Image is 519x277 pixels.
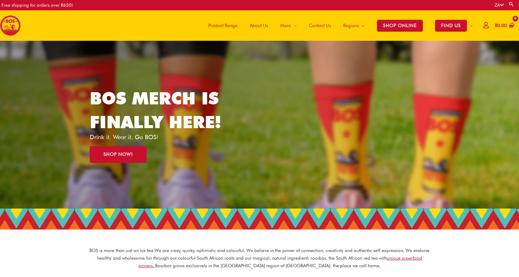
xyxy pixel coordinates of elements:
a: Search button [508,1,514,7]
a: Product Range [202,10,244,41]
span: SHOP NOW! [103,152,133,157]
span: Product Range [208,16,238,35]
a: Regions [337,10,371,41]
span: FIND US [435,20,467,32]
a: Contact Us [303,10,337,41]
span: More [280,16,291,35]
a: unique superfood powers. [138,255,422,268]
span: SHOP ONLINE [377,20,423,32]
span: Regions [343,16,359,35]
span: Contact Us [309,16,331,35]
span: About Us [250,16,268,35]
nav: Site Navigation [198,10,479,41]
a: SHOP NOW! [90,146,147,163]
span: R [495,23,497,28]
a: ZA [495,2,504,8]
a: More [274,10,303,41]
a: BOS MERCH IS FINALLY HERE! [90,88,221,132]
p: BOS is more than just an ice tea. We are crazy, quirky, optimistic and colourful. We believe in t... [89,247,430,269]
bdi: 0.00 [495,23,507,28]
a: About Us [244,10,274,41]
p: Drink it. Wear it. Go BOS! [90,134,230,140]
a: SHOP ONLINE [371,10,429,41]
a: View Shopping Cart, empty [494,19,514,33]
